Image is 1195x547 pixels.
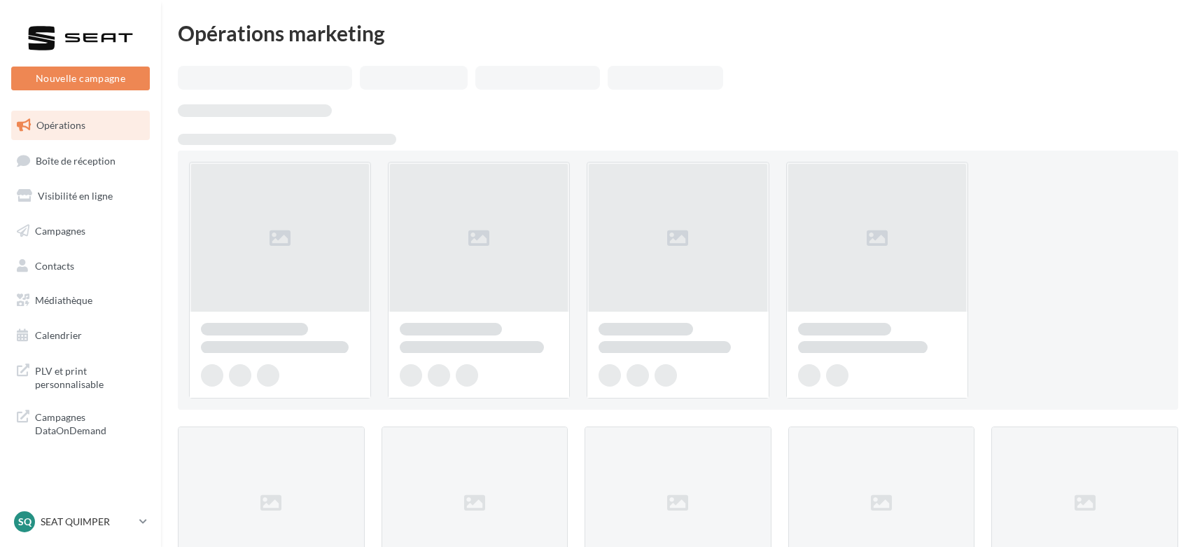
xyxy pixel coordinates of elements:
span: Visibilité en ligne [38,190,113,202]
span: Médiathèque [35,294,92,306]
a: PLV et print personnalisable [8,356,153,397]
a: Opérations [8,111,153,140]
span: PLV et print personnalisable [35,361,144,392]
a: Boîte de réception [8,146,153,176]
span: Opérations [36,119,85,131]
span: Campagnes [35,225,85,237]
a: Médiathèque [8,286,153,315]
div: Opérations marketing [178,22,1178,43]
a: Campagnes [8,216,153,246]
span: Campagnes DataOnDemand [35,408,144,438]
a: SQ SEAT QUIMPER [11,508,150,535]
p: SEAT QUIMPER [41,515,134,529]
span: SQ [18,515,32,529]
a: Campagnes DataOnDemand [8,402,153,443]
span: Boîte de réception [36,154,116,166]
a: Calendrier [8,321,153,350]
span: Calendrier [35,329,82,341]
a: Contacts [8,251,153,281]
a: Visibilité en ligne [8,181,153,211]
span: Contacts [35,259,74,271]
button: Nouvelle campagne [11,67,150,90]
